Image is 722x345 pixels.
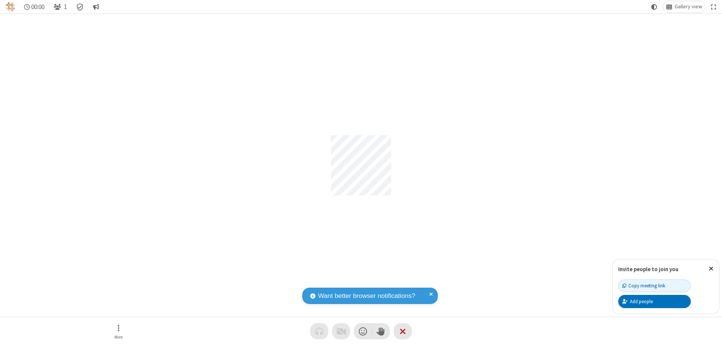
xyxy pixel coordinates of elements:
[90,1,102,12] button: Conversation
[107,321,130,342] button: Open menu
[618,266,678,273] label: Invite people to join you
[354,323,372,339] button: Send a reaction
[332,323,350,339] button: Video
[708,1,719,12] button: Fullscreen
[21,1,48,12] div: Timer
[618,295,691,308] button: Add people
[6,2,15,11] img: QA Selenium DO NOT DELETE OR CHANGE
[73,1,87,12] div: Meeting details Encryption enabled
[618,279,691,292] button: Copy meeting link
[318,291,415,301] span: Want better browser notifications?
[31,3,44,11] span: 00:00
[663,1,705,12] button: Change layout
[310,323,328,339] button: Audio problem - check your Internet connection or call by phone
[648,1,660,12] button: Using system theme
[114,335,123,339] span: More
[703,260,719,278] button: Close popover
[675,4,702,10] span: Gallery view
[622,282,665,289] div: Copy meeting link
[64,3,67,11] span: 1
[372,323,390,339] button: Raise hand
[394,323,412,339] button: End or leave meeting
[50,1,70,12] button: Open participant list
